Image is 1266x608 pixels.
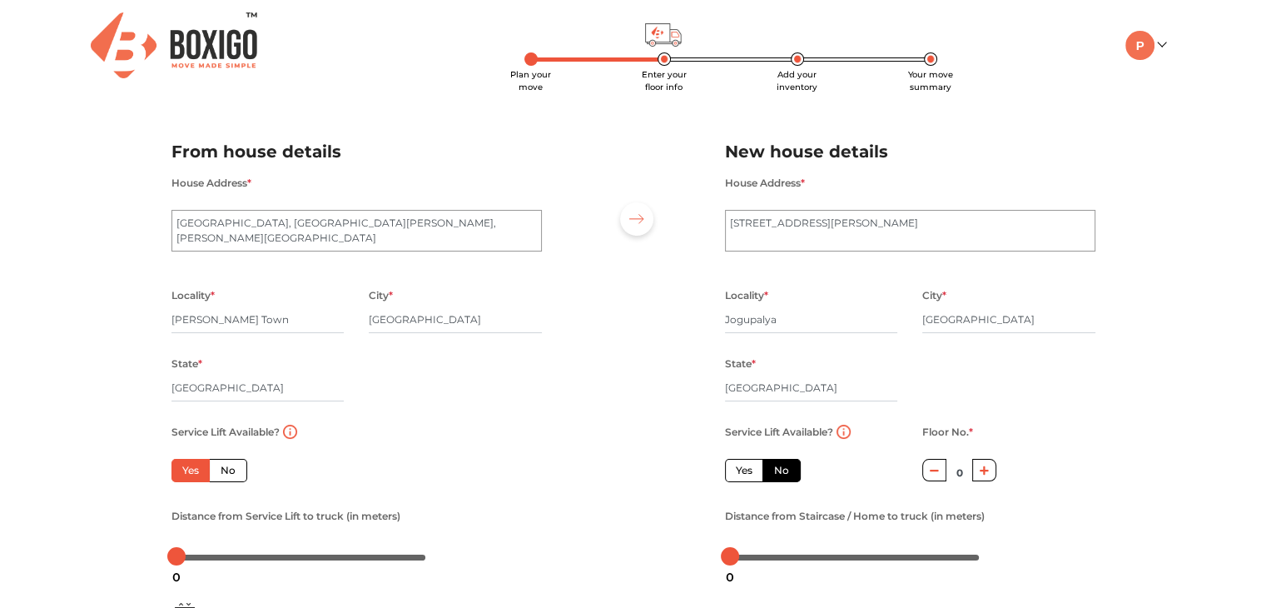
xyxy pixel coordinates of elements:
label: State [725,353,756,375]
span: Your move summary [908,69,953,92]
img: Boxigo [91,12,257,78]
label: Distance from Staircase / Home to truck (in meters) [725,506,985,527]
label: City [369,285,393,306]
label: No [762,459,801,482]
h2: From house details [171,138,542,166]
span: Add your inventory [777,69,817,92]
label: Locality [725,285,768,306]
label: No [209,459,247,482]
label: Locality [171,285,215,306]
div: 0 [719,563,741,591]
label: Floor No. [922,421,973,443]
div: 0 [166,563,187,591]
span: Enter your floor info [642,69,687,92]
span: Plan your move [510,69,551,92]
label: House Address [725,172,805,194]
label: Distance from Service Lift to truck (in meters) [171,506,400,527]
textarea: [STREET_ADDRESS][PERSON_NAME] [725,210,1095,252]
label: Service Lift Available? [725,421,833,443]
h2: New house details [725,138,1095,166]
textarea: [GEOGRAPHIC_DATA], [GEOGRAPHIC_DATA][PERSON_NAME], [PERSON_NAME][GEOGRAPHIC_DATA] [171,210,542,252]
label: House Address [171,172,251,194]
label: Service Lift Available? [171,421,280,443]
label: Yes [171,459,210,482]
label: City [922,285,946,306]
label: State [171,353,202,375]
label: Yes [725,459,763,482]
